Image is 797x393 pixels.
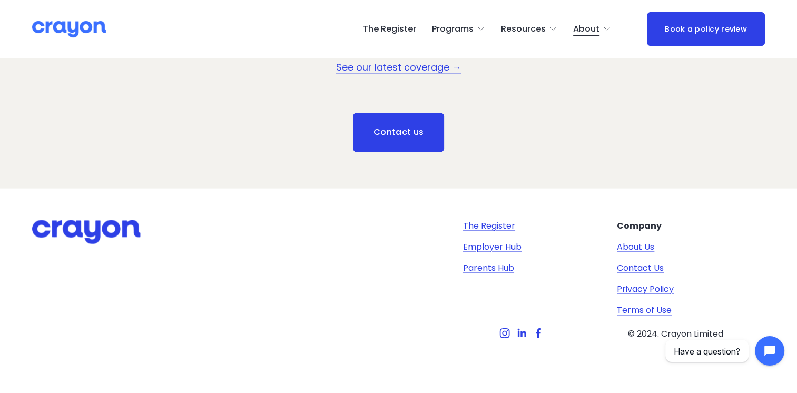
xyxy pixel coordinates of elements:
strong: Company [617,220,662,232]
a: Parents Hub [463,262,514,274]
a: Facebook [533,328,544,338]
span: About [573,22,599,37]
a: The Register [363,21,416,37]
span: Programs [432,22,474,37]
span: Resources [501,22,546,37]
img: Crayon [32,20,106,38]
a: Instagram [499,328,510,338]
a: Book a policy review [647,12,765,46]
a: LinkedIn [516,328,527,338]
a: See our latest coverage → [336,61,461,74]
a: Employer Hub [463,241,522,253]
a: Terms of Use [617,304,672,317]
a: The Register [463,220,515,232]
a: folder dropdown [432,21,485,37]
a: folder dropdown [501,21,557,37]
a: Contact us [353,113,444,152]
a: Privacy Policy [617,283,674,296]
a: folder dropdown [573,21,611,37]
p: © 2024. Crayon Limited [617,328,734,340]
a: About Us [617,241,654,253]
a: Contact Us [617,262,664,274]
